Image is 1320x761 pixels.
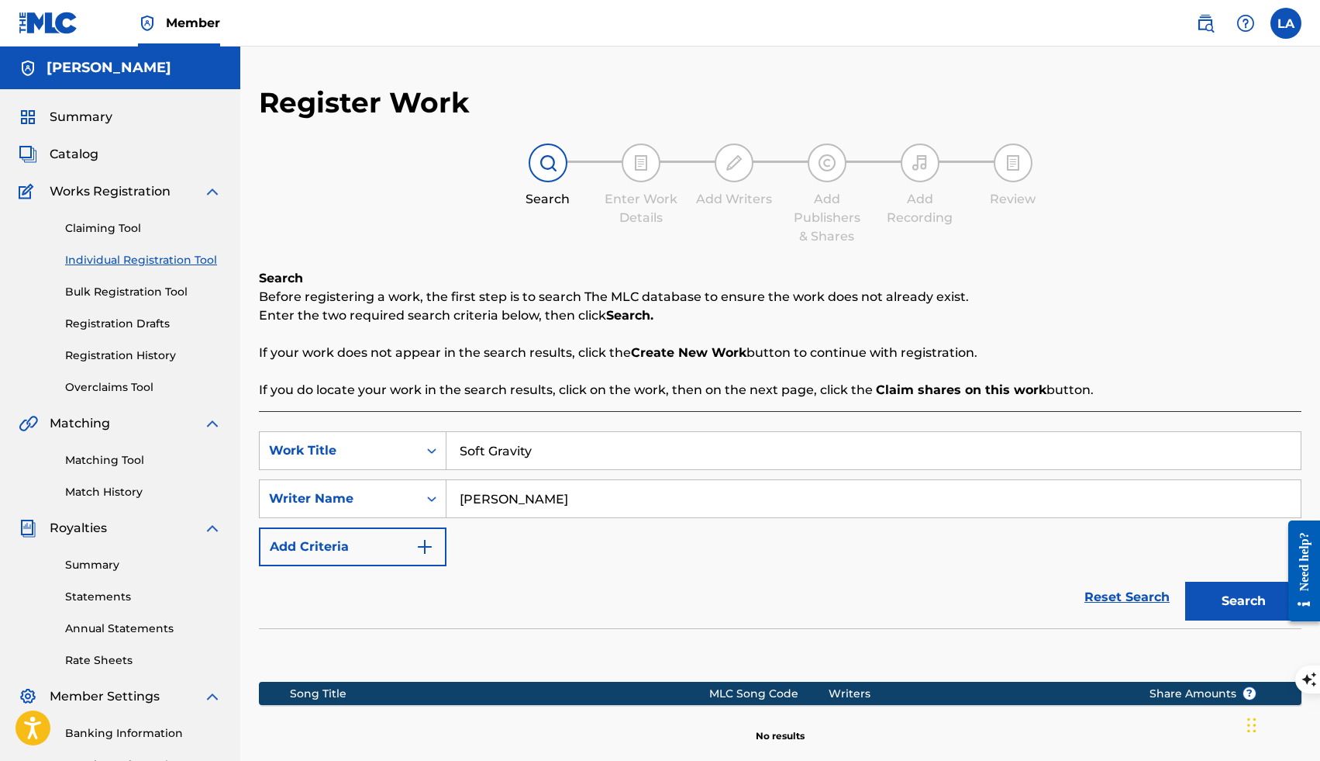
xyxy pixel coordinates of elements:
[829,686,1125,702] div: Writers
[19,59,37,78] img: Accounts
[19,108,112,126] a: SummarySummary
[259,344,1301,362] p: If your work does not appear in the search results, click the button to continue with registration.
[65,220,222,237] a: Claiming Tool
[65,589,222,605] a: Statements
[65,284,222,300] a: Bulk Registration Tool
[65,557,222,573] a: Summary
[1185,582,1301,621] button: Search
[1190,8,1221,39] a: Public Search
[19,414,38,433] img: Matching
[602,190,680,227] div: Enter Work Details
[259,271,303,285] b: Search
[695,190,773,209] div: Add Writers
[50,182,171,201] span: Works Registration
[65,652,222,669] a: Rate Sheets
[509,190,587,209] div: Search
[259,85,470,120] h2: Register Work
[1149,686,1256,702] span: Share Amounts
[974,190,1052,209] div: Review
[259,288,1301,306] p: Before registering a work, the first step is to search The MLC database to ensure the work does n...
[138,14,157,33] img: Top Rightsholder
[756,711,805,743] p: No results
[606,308,653,323] strong: Search.
[259,381,1301,400] p: If you do locate your work in the search results, click on the work, then on the next page, click...
[47,59,171,77] h5: LASONYA ABDALLAH
[65,252,222,268] a: Individual Registration Tool
[725,154,743,172] img: step indicator icon for Add Writers
[65,621,222,637] a: Annual Statements
[50,687,160,706] span: Member Settings
[50,519,107,538] span: Royalties
[911,154,929,172] img: step indicator icon for Add Recording
[19,12,78,34] img: MLC Logo
[539,154,557,172] img: step indicator icon for Search
[203,182,222,201] img: expand
[818,154,836,172] img: step indicator icon for Add Publishers & Shares
[1196,14,1215,33] img: search
[709,686,828,702] div: MLC Song Code
[1230,8,1261,39] div: Help
[1004,154,1022,172] img: step indicator icon for Review
[881,190,959,227] div: Add Recording
[65,484,222,500] a: Match History
[788,190,866,246] div: Add Publishers & Shares
[65,725,222,742] a: Banking Information
[269,441,408,460] div: Work Title
[19,182,39,201] img: Works Registration
[65,452,222,469] a: Matching Tool
[1242,687,1320,761] iframe: Chat Widget
[203,414,222,433] img: expand
[19,145,37,164] img: Catalog
[876,382,1046,397] strong: Claim shares on this work
[65,316,222,332] a: Registration Drafts
[1247,702,1256,749] div: Drag
[19,145,98,164] a: CatalogCatalog
[1236,14,1255,33] img: help
[50,108,112,126] span: Summary
[203,687,222,706] img: expand
[631,345,746,360] strong: Create New Work
[65,348,222,364] a: Registration History
[290,686,709,702] div: Song Title
[632,154,650,172] img: step indicator icon for Enter Work Details
[1277,508,1320,633] iframe: Resource Center
[50,145,98,164] span: Catalog
[203,519,222,538] img: expand
[19,687,37,706] img: Member Settings
[259,306,1301,325] p: Enter the two required search criteria below, then click
[1077,580,1177,614] a: Reset Search
[19,108,37,126] img: Summary
[259,431,1301,628] form: Search Form
[166,14,220,32] span: Member
[19,519,37,538] img: Royalties
[415,538,434,556] img: 9d2ae6d4665cec9f34b9.svg
[259,528,446,566] button: Add Criteria
[269,489,408,508] div: Writer Name
[50,414,110,433] span: Matching
[65,379,222,396] a: Overclaims Tool
[1270,8,1301,39] div: User Menu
